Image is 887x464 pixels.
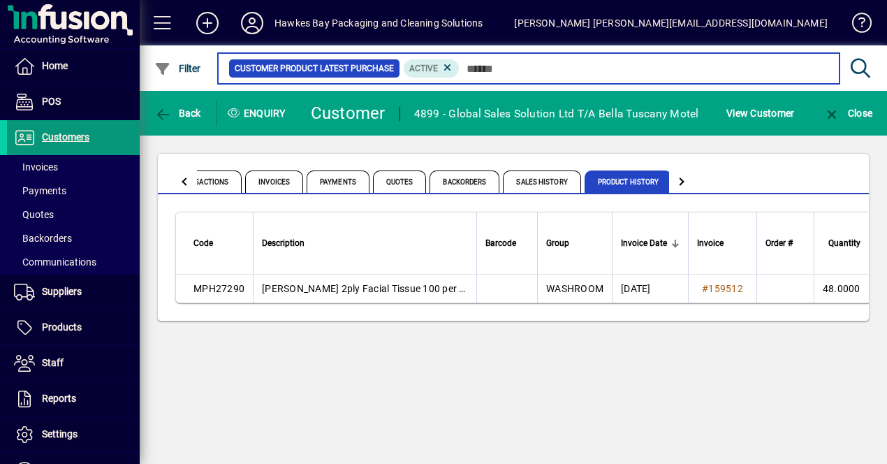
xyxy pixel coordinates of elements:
span: Customer Product Latest Purchase [235,61,394,75]
a: Staff [7,346,140,381]
span: MPH27290 [193,283,244,294]
span: 159512 [708,283,743,294]
a: Knowledge Base [842,3,870,48]
a: Home [7,49,140,84]
div: Hawkes Bay Packaging and Cleaning Solutions [274,12,483,34]
div: Code [193,235,244,251]
span: Backorders [14,233,72,244]
span: Quantity [828,235,860,251]
a: POS [7,85,140,119]
div: Order # [765,235,805,251]
span: Invoices [245,171,303,193]
span: Staff [42,357,64,368]
span: [PERSON_NAME] 2ply Facial Tissue 100 per pk [262,283,470,294]
span: Group [546,235,569,251]
app-page-header-button: Back [140,101,217,126]
span: Invoice Date [621,235,667,251]
span: Invoices [14,161,58,173]
a: Suppliers [7,275,140,310]
button: Close [820,101,876,126]
span: Order # [765,235,793,251]
span: Payments [14,185,66,196]
button: Add [185,10,230,36]
a: Backorders [7,226,140,250]
a: Quotes [7,203,140,226]
a: Settings [7,417,140,452]
app-page-header-button: Close enquiry [809,101,887,126]
span: Barcode [485,235,516,251]
a: Payments [7,179,140,203]
span: Invoice [697,235,724,251]
span: Settings [42,428,78,440]
span: Active [409,64,438,73]
button: Profile [230,10,274,36]
span: Quotes [373,171,427,193]
td: [DATE] [612,275,688,303]
div: 4899 - Global Sales Solution Ltd T/A Bella Tuscany Motel [414,103,699,125]
div: Barcode [485,235,529,251]
div: Group [546,235,603,251]
button: Filter [151,56,205,81]
button: Back [151,101,205,126]
a: Reports [7,382,140,416]
span: View Customer [726,102,794,124]
span: Sales History [503,171,580,193]
span: Quotes [14,209,54,220]
td: 48.0000 [814,275,880,303]
mat-chip: Product Activation Status: Active [404,59,460,78]
span: Product History [585,171,673,193]
span: Close [823,108,872,119]
button: View Customer [723,101,798,126]
div: Enquiry [217,102,300,124]
span: # [702,283,708,294]
span: Products [42,321,82,333]
a: Invoices [7,155,140,179]
span: Reports [42,393,76,404]
span: Code [193,235,213,251]
div: Customer [311,102,386,124]
span: Communications [14,256,96,268]
div: Description [262,235,468,251]
a: Products [7,310,140,345]
span: Back [154,108,201,119]
a: Communications [7,250,140,274]
span: POS [42,96,61,107]
span: Payments [307,171,369,193]
span: Backorders [430,171,499,193]
div: Invoice Date [621,235,680,251]
span: Description [262,235,305,251]
span: WASHROOM [546,283,603,294]
span: Home [42,60,68,71]
a: #159512 [697,281,748,296]
div: Quantity [823,235,873,251]
span: Customers [42,131,89,143]
span: Transactions [164,171,242,193]
span: Suppliers [42,286,82,297]
span: Filter [154,63,201,74]
div: Invoice [697,235,748,251]
div: [PERSON_NAME] [PERSON_NAME][EMAIL_ADDRESS][DOMAIN_NAME] [514,12,828,34]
